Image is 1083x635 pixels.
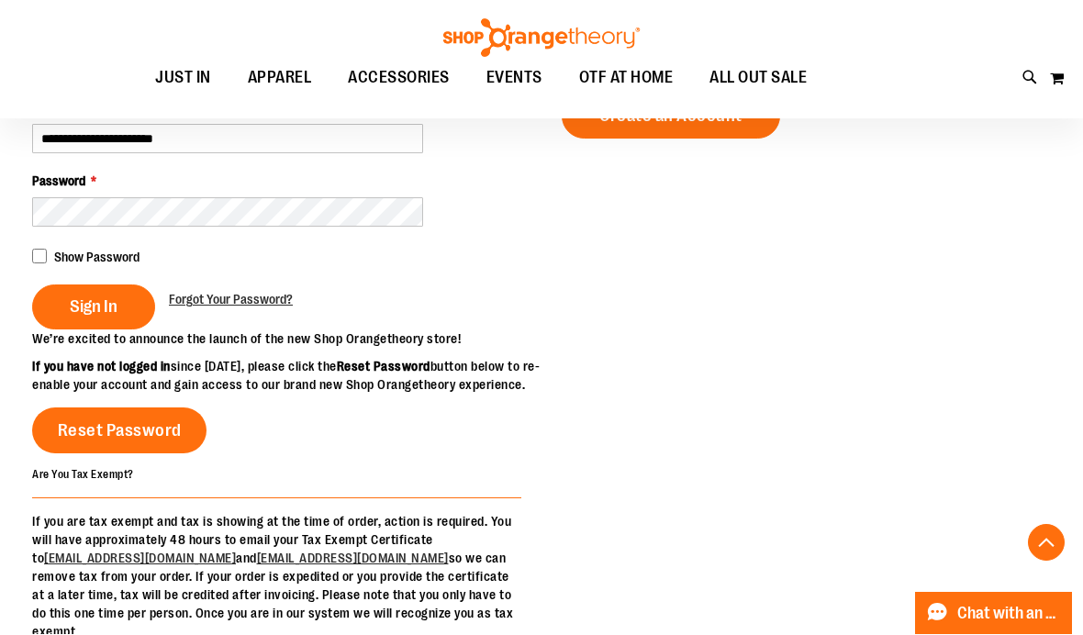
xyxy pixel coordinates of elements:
button: Back To Top [1028,525,1065,562]
span: Chat with an Expert [957,606,1061,623]
strong: Reset Password [337,360,430,374]
img: Shop Orangetheory [441,19,642,58]
strong: Are You Tax Exempt? [32,469,134,482]
span: ACCESSORIES [348,58,450,99]
strong: If you have not logged in [32,360,171,374]
span: Reset Password [58,421,182,441]
a: Reset Password [32,408,207,454]
span: ALL OUT SALE [709,58,807,99]
span: JUST IN [155,58,211,99]
span: OTF AT HOME [579,58,674,99]
a: Forgot Your Password? [169,291,293,309]
button: Chat with an Expert [915,593,1073,635]
span: Sign In [70,297,117,317]
span: Forgot Your Password? [169,293,293,307]
span: Show Password [54,251,140,265]
a: [EMAIL_ADDRESS][DOMAIN_NAME] [44,551,236,566]
button: Sign In [32,285,155,330]
span: Password [32,174,85,189]
a: [EMAIL_ADDRESS][DOMAIN_NAME] [257,551,449,566]
p: since [DATE], please click the button below to re-enable your account and gain access to our bran... [32,358,541,395]
span: APPAREL [248,58,312,99]
p: We’re excited to announce the launch of the new Shop Orangetheory store! [32,330,541,349]
span: EVENTS [486,58,542,99]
